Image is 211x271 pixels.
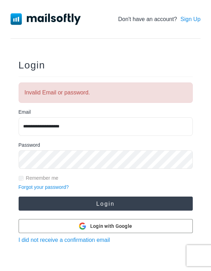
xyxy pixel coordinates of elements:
div: Don't have an account? [118,15,200,24]
a: Sign Up [180,15,200,24]
a: Forgot your password? [19,184,69,190]
span: Login with Google [90,223,132,230]
button: Login with Google [19,219,193,233]
label: Email [19,108,31,116]
a: I did not receive a confirmation email [19,237,110,243]
span: Login [19,60,45,71]
div: Invalid Email or password. [19,82,193,103]
button: Login [19,197,193,211]
label: Remember me [26,174,59,182]
img: Mailsoftly [11,13,81,25]
label: Password [19,141,40,149]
